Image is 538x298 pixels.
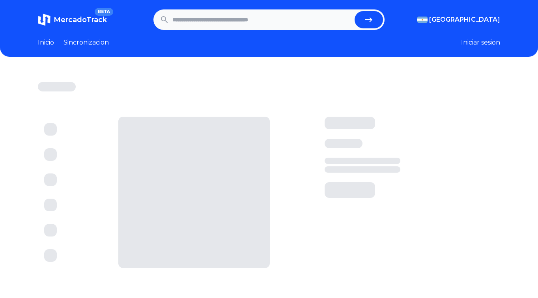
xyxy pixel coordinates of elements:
[38,38,54,47] a: Inicio
[95,8,113,16] span: BETA
[38,13,50,26] img: MercadoTrack
[38,13,107,26] a: MercadoTrackBETA
[417,17,428,23] img: Argentina
[461,38,500,47] button: Iniciar sesion
[54,15,107,24] span: MercadoTrack
[64,38,109,47] a: Sincronizacion
[429,15,500,24] span: [GEOGRAPHIC_DATA]
[417,15,500,24] button: [GEOGRAPHIC_DATA]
